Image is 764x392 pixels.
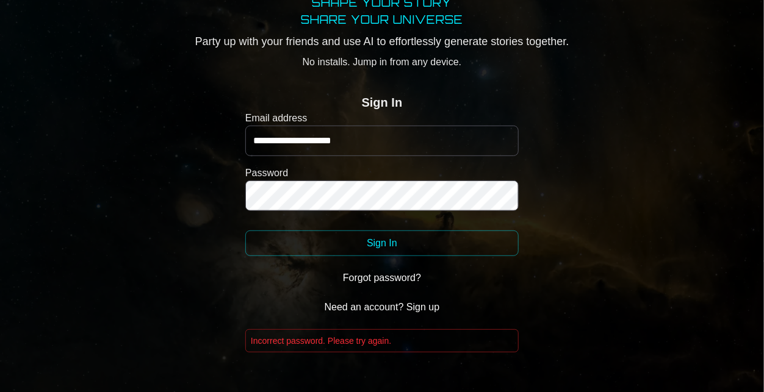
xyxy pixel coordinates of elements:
h2: SHARE YOUR UNIVERSE [195,11,569,28]
p: Incorrect password. Please try again. [245,329,519,352]
p: No installs. Jump in from any device. [195,55,569,69]
h2: Sign In [362,94,403,111]
button: Need an account? Sign up [245,295,519,319]
label: Password [245,166,519,180]
button: Forgot password? [245,266,519,290]
button: Sign In [245,230,519,256]
label: Email address [245,111,519,126]
p: Party up with your friends and use AI to effortlessly generate stories together. [195,33,569,50]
